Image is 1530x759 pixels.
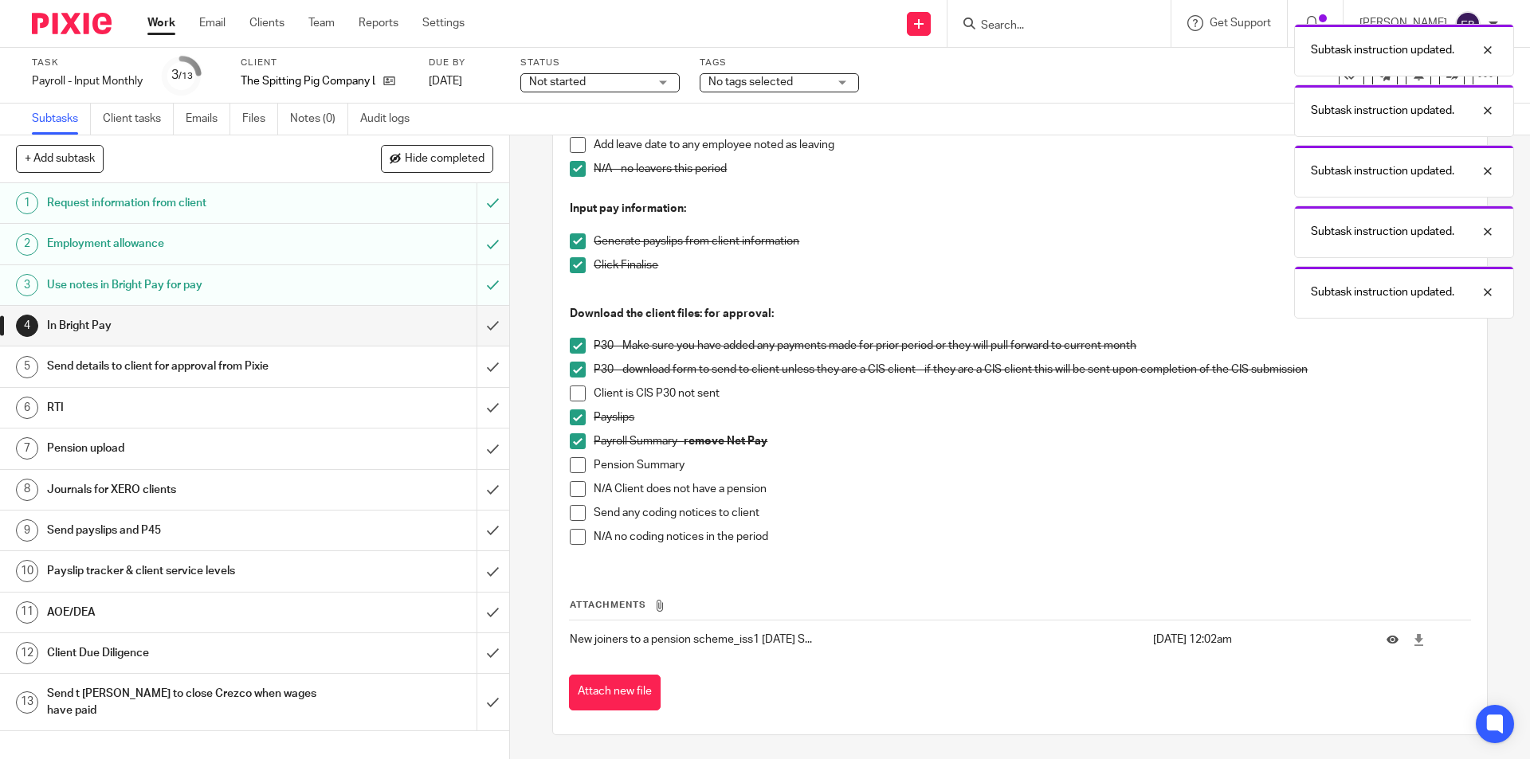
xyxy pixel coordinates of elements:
[241,73,375,89] p: The Spitting Pig Company Ltd
[241,57,409,69] label: Client
[594,409,1469,425] p: Payslips
[47,478,323,502] h1: Journals for XERO clients
[594,338,1469,354] p: P30 - Make sure you have added any payments made for prior period or they will pull forward to cu...
[186,104,230,135] a: Emails
[700,57,859,69] label: Tags
[529,76,586,88] span: Not started
[381,145,493,172] button: Hide completed
[708,76,793,88] span: No tags selected
[16,192,38,214] div: 1
[16,519,38,542] div: 9
[570,632,1144,647] p: New joiners to a pension scheme_iss1 [DATE] S...
[103,104,174,135] a: Client tasks
[32,104,91,135] a: Subtasks
[594,257,1469,273] p: Click Finalise
[16,601,38,624] div: 11
[242,104,278,135] a: Files
[47,601,323,624] h1: AOE/DEA
[570,203,686,214] strong: Input pay information:
[594,161,1469,177] p: N/A - no leavers this period
[16,560,38,582] div: 10
[594,433,1469,449] p: Payroll Summary -
[32,13,112,34] img: Pixie
[594,362,1469,378] p: P30 - download form to send to client unless they are a CIS client - if they are a CIS client thi...
[32,73,143,89] div: Payroll - Input Monthly
[47,559,323,583] h1: Payslip tracker & client service levels
[308,15,335,31] a: Team
[16,356,38,378] div: 5
[47,191,323,215] h1: Request information from client
[47,232,323,256] h1: Employment allowance
[47,641,323,665] h1: Client Due Diligence
[47,354,323,378] h1: Send details to client for approval from Pixie
[47,273,323,297] h1: Use notes in Bright Pay for pay
[171,66,193,84] div: 3
[16,274,38,296] div: 3
[594,385,1469,401] p: Client is CIS P30 not sent
[429,76,462,87] span: [DATE]
[16,397,38,419] div: 6
[16,315,38,337] div: 4
[594,137,1469,153] p: Add leave date to any employee noted as leaving
[16,479,38,501] div: 8
[249,15,284,31] a: Clients
[16,642,38,664] div: 12
[16,691,38,714] div: 13
[1311,42,1454,58] p: Subtask instruction updated.
[47,436,323,460] h1: Pension upload
[199,15,226,31] a: Email
[16,145,104,172] button: + Add subtask
[32,57,143,69] label: Task
[570,308,774,319] strong: Download the client files: for approval:
[594,233,1469,249] p: Generate payslips from client information
[1311,163,1454,179] p: Subtask instruction updated.
[47,518,323,542] h1: Send payslips and P45
[429,57,500,69] label: Due by
[47,314,323,338] h1: In Bright Pay
[1311,103,1454,119] p: Subtask instruction updated.
[569,675,661,710] button: Attach new file
[1455,11,1481,37] img: svg%3E
[594,481,1469,497] p: N/A Client does not have a pension
[178,72,193,80] small: /13
[520,57,680,69] label: Status
[405,153,484,166] span: Hide completed
[1153,632,1363,647] p: [DATE] 12:02am
[1311,224,1454,240] p: Subtask instruction updated.
[147,15,175,31] a: Work
[594,529,1469,545] p: N/A no coding notices in the period
[359,15,398,31] a: Reports
[570,601,646,609] span: Attachments
[684,436,767,447] strong: remove Net Pay
[1311,284,1454,300] p: Subtask instruction updated.
[594,505,1469,521] p: Send any coding notices to client
[594,457,1469,473] p: Pension Summary
[16,437,38,460] div: 7
[422,15,465,31] a: Settings
[16,233,38,256] div: 2
[290,104,348,135] a: Notes (0)
[47,396,323,420] h1: RTI
[360,104,422,135] a: Audit logs
[1413,632,1425,647] a: Download
[47,682,323,722] h1: Send t [PERSON_NAME] to close Crezco when wages have paid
